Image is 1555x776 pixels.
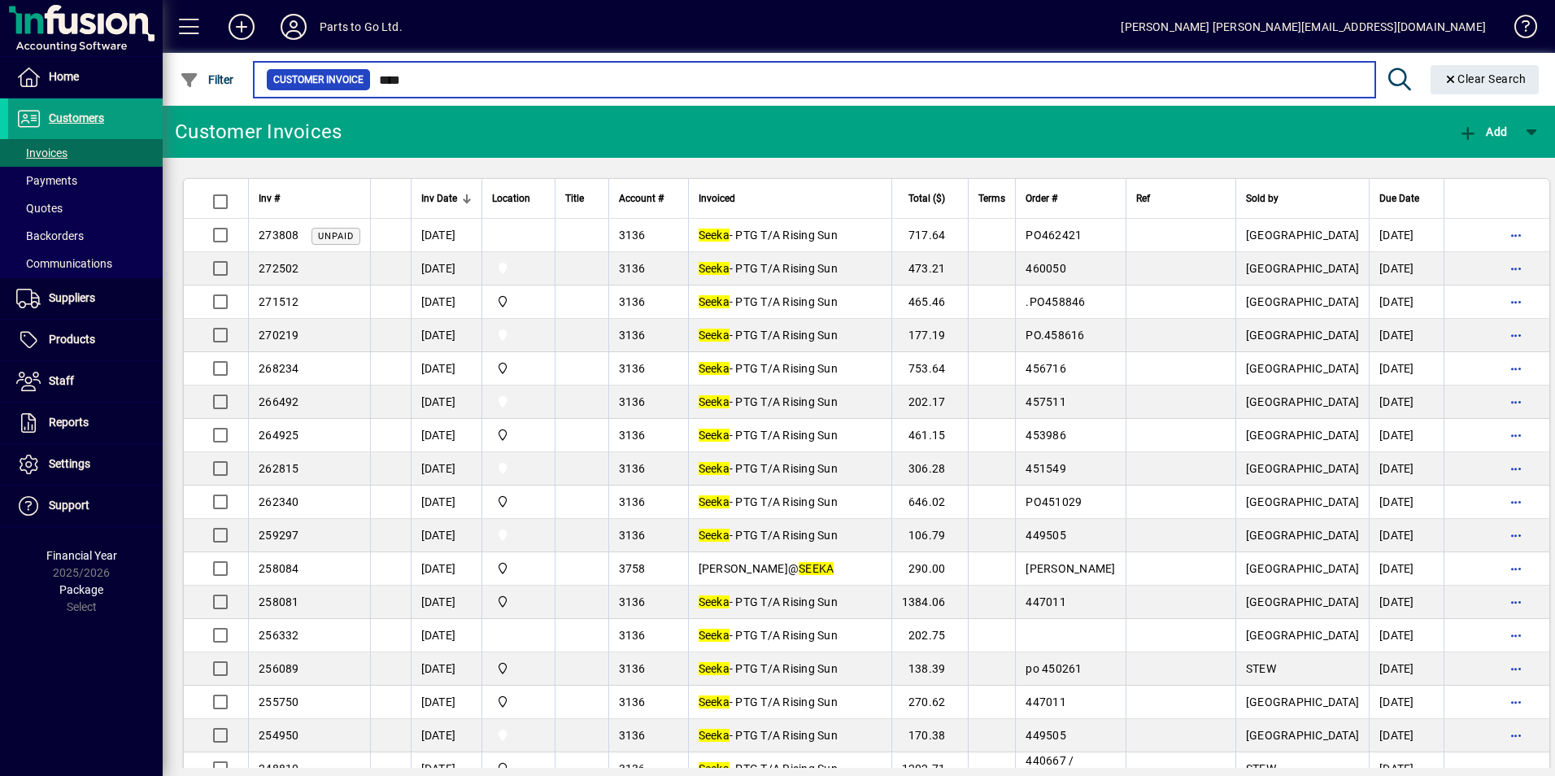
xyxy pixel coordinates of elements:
[8,167,163,194] a: Payments
[411,652,481,686] td: [DATE]
[1246,295,1359,308] span: [GEOGRAPHIC_DATA]
[1503,289,1529,315] button: More options
[492,626,545,644] span: Van
[411,586,481,619] td: [DATE]
[1246,262,1359,275] span: [GEOGRAPHIC_DATA]
[891,486,969,519] td: 646.02
[259,295,299,308] span: 271512
[16,146,68,159] span: Invoices
[1026,429,1066,442] span: 453986
[699,662,838,675] span: - PTG T/A Rising Sun
[259,190,360,207] div: Inv #
[699,695,730,708] em: Seeka
[699,329,730,342] em: Seeka
[1026,362,1066,375] span: 456716
[8,57,163,98] a: Home
[619,495,646,508] span: 3136
[699,495,838,508] span: - PTG T/A Rising Sun
[565,190,599,207] div: Title
[1369,286,1444,319] td: [DATE]
[492,493,545,511] span: DAE - Bulk Store
[1246,395,1359,408] span: [GEOGRAPHIC_DATA]
[619,662,646,675] span: 3136
[699,395,730,408] em: Seeka
[891,319,969,352] td: 177.19
[699,190,735,207] span: Invoiced
[1246,329,1359,342] span: [GEOGRAPHIC_DATA]
[1503,322,1529,348] button: More options
[1026,662,1082,675] span: po 450261
[891,352,969,386] td: 753.64
[492,526,545,544] span: Van
[1503,456,1529,482] button: More options
[619,762,646,775] span: 3136
[1026,462,1066,475] span: 451549
[320,14,403,40] div: Parts to Go Ltd.
[891,619,969,652] td: 202.75
[891,219,969,252] td: 717.64
[619,695,646,708] span: 3136
[259,262,299,275] span: 272502
[259,762,299,775] span: 248810
[1369,252,1444,286] td: [DATE]
[259,395,299,408] span: 266492
[411,686,481,719] td: [DATE]
[411,419,481,452] td: [DATE]
[1431,65,1540,94] button: Clear
[421,190,472,207] div: Inv Date
[1503,589,1529,615] button: More options
[1369,519,1444,552] td: [DATE]
[699,329,838,342] span: - PTG T/A Rising Sun
[619,262,646,275] span: 3136
[1026,190,1115,207] div: Order #
[1026,529,1066,542] span: 449505
[259,729,299,742] span: 254950
[49,416,89,429] span: Reports
[8,250,163,277] a: Communications
[8,320,163,360] a: Products
[1503,222,1529,248] button: More options
[492,660,545,678] span: DAE - Bulk Store
[1246,495,1359,508] span: [GEOGRAPHIC_DATA]
[699,229,730,242] em: Seeka
[16,229,84,242] span: Backorders
[176,65,238,94] button: Filter
[259,629,299,642] span: 256332
[49,457,90,470] span: Settings
[699,262,730,275] em: Seeka
[1246,190,1359,207] div: Sold by
[699,762,838,775] span: - PTG T/A Rising Sun
[891,586,969,619] td: 1384.06
[1026,262,1066,275] span: 460050
[8,444,163,485] a: Settings
[1246,729,1359,742] span: [GEOGRAPHIC_DATA]
[1026,695,1066,708] span: 447011
[699,695,838,708] span: - PTG T/A Rising Sun
[1454,117,1511,146] button: Add
[1026,329,1084,342] span: PO.458616
[1369,552,1444,586] td: [DATE]
[1246,695,1359,708] span: [GEOGRAPHIC_DATA]
[259,529,299,542] span: 259297
[699,429,838,442] span: - PTG T/A Rising Sun
[421,190,457,207] span: Inv Date
[1246,462,1359,475] span: [GEOGRAPHIC_DATA]
[1502,3,1535,56] a: Knowledge Base
[8,194,163,222] a: Quotes
[619,190,664,207] span: Account #
[1369,319,1444,352] td: [DATE]
[492,593,545,611] span: DAE - Bulk Store
[699,462,838,475] span: - PTG T/A Rising Sun
[492,190,545,207] div: Location
[619,229,646,242] span: 3136
[16,174,77,187] span: Payments
[1026,229,1082,242] span: PO462421
[259,229,299,242] span: 273808
[49,499,89,512] span: Support
[1026,395,1066,408] span: 457511
[268,12,320,41] button: Profile
[411,552,481,586] td: [DATE]
[1369,219,1444,252] td: [DATE]
[1246,595,1359,608] span: [GEOGRAPHIC_DATA]
[1026,190,1057,207] span: Order #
